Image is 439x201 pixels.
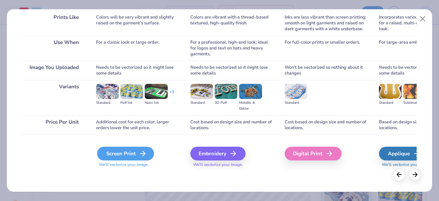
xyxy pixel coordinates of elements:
div: Additional cost for each color; larger orders lower the unit price. [96,115,180,135]
img: Standard [96,84,119,99]
div: Variants [22,80,86,115]
div: Metallic & Glitter [239,100,262,112]
span: We'll vectorize your image. [190,162,274,168]
img: Puff Ink [120,84,143,99]
div: Cost based on design size and number of locations. [285,115,369,135]
div: Needs to be vectorized so it might lose some details [190,61,274,80]
button: Close [416,12,429,25]
img: Metallic & Glitter [239,84,262,99]
div: + 3 [169,89,174,101]
div: 3D Puff [215,100,237,106]
div: Sublimated [403,100,426,106]
div: Prints Like [22,11,86,36]
img: Standard [285,84,307,99]
span: We'll vectorize your image. [96,162,180,168]
div: For full-color prints or smaller orders. [285,36,369,61]
div: Standard [285,100,307,106]
img: Standard [379,84,402,99]
div: Use When [22,36,86,61]
div: For a professional, high-end look; ideal for logos and text on hats and heavy garments. [190,36,274,61]
div: Standard [96,100,119,106]
div: Won't be vectorized so nothing about it changes [285,61,369,80]
img: Standard [190,84,213,99]
div: Digital Print [285,147,342,160]
div: Image You Uploaded [22,61,86,80]
div: Price Per Unit [22,115,86,135]
div: Needs to be vectorized so it might lose some details [96,61,180,80]
div: Screen Print [97,147,154,160]
img: Neon Ink [145,84,167,99]
div: Standard [379,100,402,106]
div: Colors will be very vibrant and slightly raised on the garment's surface. [96,11,180,36]
div: Puff Ink [120,100,143,106]
img: Sublimated [403,84,426,99]
div: Applique [379,147,429,160]
div: Cost based on design size and number of locations. [190,115,274,135]
div: Inks are less vibrant than screen printing; smooth on light garments and raised on dark garments ... [285,11,369,36]
img: 3D Puff [215,84,237,99]
div: Standard [190,100,213,106]
div: Neon Ink [145,100,167,106]
div: Colors are vibrant with a thread-based textured, high-quality finish. [190,11,274,36]
div: Embroidery [190,147,246,160]
div: For a classic look or large order. [96,36,180,61]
